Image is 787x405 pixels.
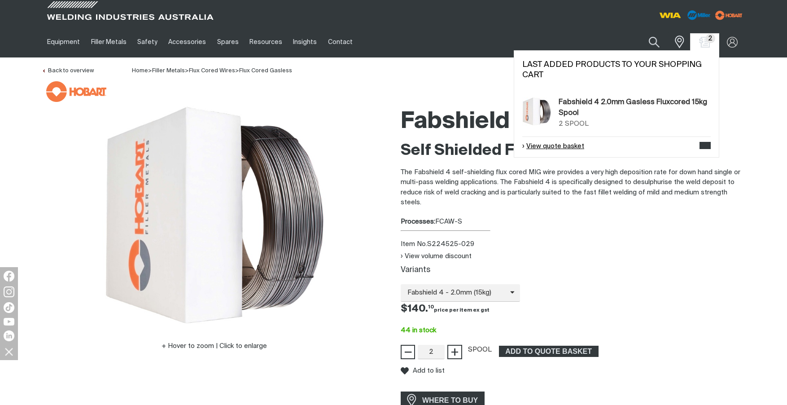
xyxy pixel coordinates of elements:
[713,9,745,22] img: miller
[42,26,85,57] a: Equipment
[428,304,434,309] sup: 10
[401,141,745,161] h2: Self Shielded Flux Cored MIG Wire
[401,327,436,334] span: 44 in stock
[401,239,745,250] div: Item No. S224525-029
[42,68,94,74] a: Back to overview
[163,26,211,57] a: Accessories
[288,26,322,57] a: Insights
[698,37,712,48] a: Shopping cart (2 product(s))
[212,26,244,57] a: Spares
[468,345,492,355] div: SPOOL
[244,26,288,57] a: Resources
[189,68,235,74] a: Flux Cored Wires
[235,68,239,74] span: >
[4,286,14,297] img: Instagram
[499,346,599,357] button: Add Fabshield 4 2.0mm Gasless Fluxcored 15kg Spool to the shopping cart
[401,107,745,136] h1: Fabshield 4
[4,302,14,313] img: TikTok
[323,26,358,57] a: Contact
[450,344,459,360] span: +
[132,68,148,74] span: Home
[401,288,510,298] span: Fabshield 4 - 2.0mm (15kg)
[522,97,551,126] img: Fabshield 4 2.0mm Gasless Fluxcored 15kg Spool
[559,120,563,127] span: 2
[4,330,14,341] img: LinkedIn
[565,119,589,129] div: SPOOL
[132,67,148,74] a: Home
[42,26,569,57] nav: Main
[401,304,490,314] span: $140.
[85,26,131,57] a: Filler Metals
[393,302,752,317] div: Price
[239,68,292,74] a: Flux Cored Gasless
[522,60,711,80] h2: Last added products to your shopping cart
[152,68,185,74] a: Filler Metals
[401,367,445,375] button: Add to list
[132,26,163,57] a: Safety
[522,141,584,152] a: View quote basket
[148,68,152,74] span: >
[401,218,435,225] strong: Processes:
[401,266,430,274] label: Variants
[559,97,711,119] a: Fabshield 4 2.0mm Gasless Fluxcored 15kg Spool
[4,271,14,282] img: Facebook
[413,367,445,374] span: Add to list
[500,346,598,357] span: ADD TO QUOTE BASKET
[401,167,745,208] p: The Fabshield 4 self-shielding flux cored MIG wire provides a very high deposition rate for down ...
[46,81,106,102] img: Hobart
[185,68,189,74] span: >
[627,31,669,53] input: Product name or item number...
[639,31,669,53] button: Search products
[156,341,272,352] button: Hover to zoom | Click to enlarge
[706,34,715,43] span: 2
[1,344,17,359] img: hide socials
[401,252,472,260] button: View volume discount
[4,318,14,326] img: YouTube
[404,344,412,360] span: −
[102,103,326,327] img: Fabshield 4
[401,217,745,227] div: FCAW-S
